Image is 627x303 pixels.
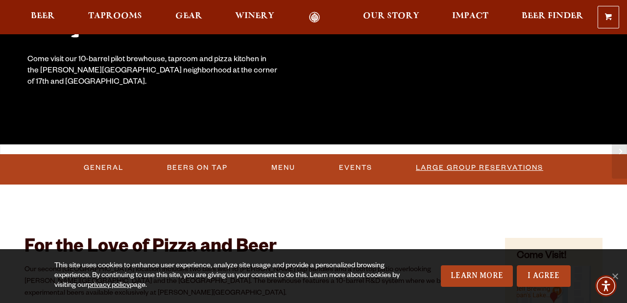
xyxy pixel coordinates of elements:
a: Gear [169,12,209,23]
a: I Agree [517,265,571,287]
span: Beer [31,12,55,20]
a: Beer Finder [515,12,590,23]
a: Large Group Reservations [412,157,547,179]
a: Taprooms [82,12,148,23]
a: Impact [446,12,495,23]
span: Our Story [363,12,419,20]
span: Taprooms [88,12,142,20]
a: Odell Home [296,12,333,23]
a: Events [335,157,376,179]
span: Winery [235,12,274,20]
span: Impact [452,12,488,20]
a: Our Story [357,12,426,23]
div: Accessibility Menu [595,275,617,297]
a: Beers On Tap [163,157,232,179]
h2: For the Love of Pizza and Beer [24,238,481,259]
div: This site uses cookies to enhance user experience, analyze site usage and provide a personalized ... [54,261,401,291]
a: Winery [229,12,281,23]
a: Menu [267,157,299,179]
div: Come visit our 10-barrel pilot brewhouse, taproom and pizza kitchen in the [PERSON_NAME][GEOGRAPH... [27,55,278,89]
span: Beer Finder [522,12,583,20]
span: Gear [175,12,202,20]
a: Learn More [441,265,513,287]
a: Beer [24,12,61,23]
a: privacy policy [88,282,130,290]
a: General [80,157,127,179]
